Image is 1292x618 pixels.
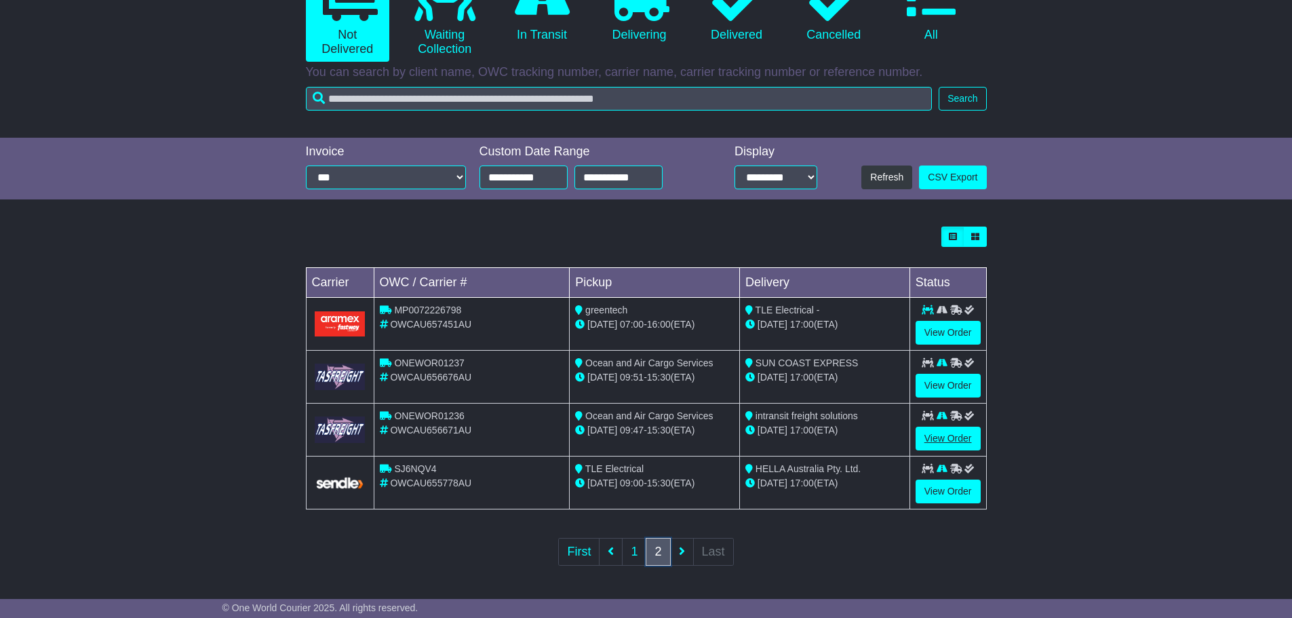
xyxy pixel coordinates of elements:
[745,476,904,490] div: (ETA)
[739,268,909,298] td: Delivery
[916,427,981,450] a: View Order
[790,478,814,488] span: 17:00
[575,476,734,490] div: - (ETA)
[756,410,858,421] span: intransit freight solutions
[916,374,981,398] a: View Order
[585,410,713,421] span: Ocean and Air Cargo Services
[575,317,734,332] div: - (ETA)
[479,144,697,159] div: Custom Date Range
[374,268,570,298] td: OWC / Carrier #
[756,305,820,315] span: TLE Electrical -
[756,358,858,368] span: SUN COAST EXPRESS
[647,319,671,330] span: 16:00
[758,425,787,436] span: [DATE]
[585,358,713,368] span: Ocean and Air Cargo Services
[745,317,904,332] div: (ETA)
[306,144,466,159] div: Invoice
[939,87,986,111] button: Search
[758,372,787,383] span: [DATE]
[315,417,366,443] img: GetCarrierServiceLogo
[222,602,418,613] span: © One World Courier 2025. All rights reserved.
[620,372,644,383] span: 09:51
[919,166,986,189] a: CSV Export
[315,476,366,490] img: GetCarrierServiceLogo
[909,268,986,298] td: Status
[315,364,366,390] img: GetCarrierServiceLogo
[570,268,740,298] td: Pickup
[587,478,617,488] span: [DATE]
[585,305,627,315] span: greentech
[646,538,670,566] a: 2
[647,425,671,436] span: 15:30
[916,321,981,345] a: View Order
[390,425,471,436] span: OWCAU656671AU
[620,478,644,488] span: 09:00
[394,410,464,421] span: ONEWOR01236
[394,463,436,474] span: SJ6NQV4
[758,319,787,330] span: [DATE]
[575,423,734,438] div: - (ETA)
[790,319,814,330] span: 17:00
[647,478,671,488] span: 15:30
[575,370,734,385] div: - (ETA)
[745,423,904,438] div: (ETA)
[758,478,787,488] span: [DATE]
[647,372,671,383] span: 15:30
[622,538,646,566] a: 1
[558,538,600,566] a: First
[790,372,814,383] span: 17:00
[916,480,981,503] a: View Order
[790,425,814,436] span: 17:00
[315,311,366,336] img: Aramex.png
[390,319,471,330] span: OWCAU657451AU
[587,425,617,436] span: [DATE]
[585,463,644,474] span: TLE Electrical
[587,319,617,330] span: [DATE]
[390,478,471,488] span: OWCAU655778AU
[306,268,374,298] td: Carrier
[394,305,461,315] span: MP0072226798
[620,425,644,436] span: 09:47
[306,65,987,80] p: You can search by client name, OWC tracking number, carrier name, carrier tracking number or refe...
[735,144,817,159] div: Display
[620,319,644,330] span: 07:00
[394,358,464,368] span: ONEWOR01237
[861,166,912,189] button: Refresh
[745,370,904,385] div: (ETA)
[587,372,617,383] span: [DATE]
[756,463,861,474] span: HELLA Australia Pty. Ltd.
[390,372,471,383] span: OWCAU656676AU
